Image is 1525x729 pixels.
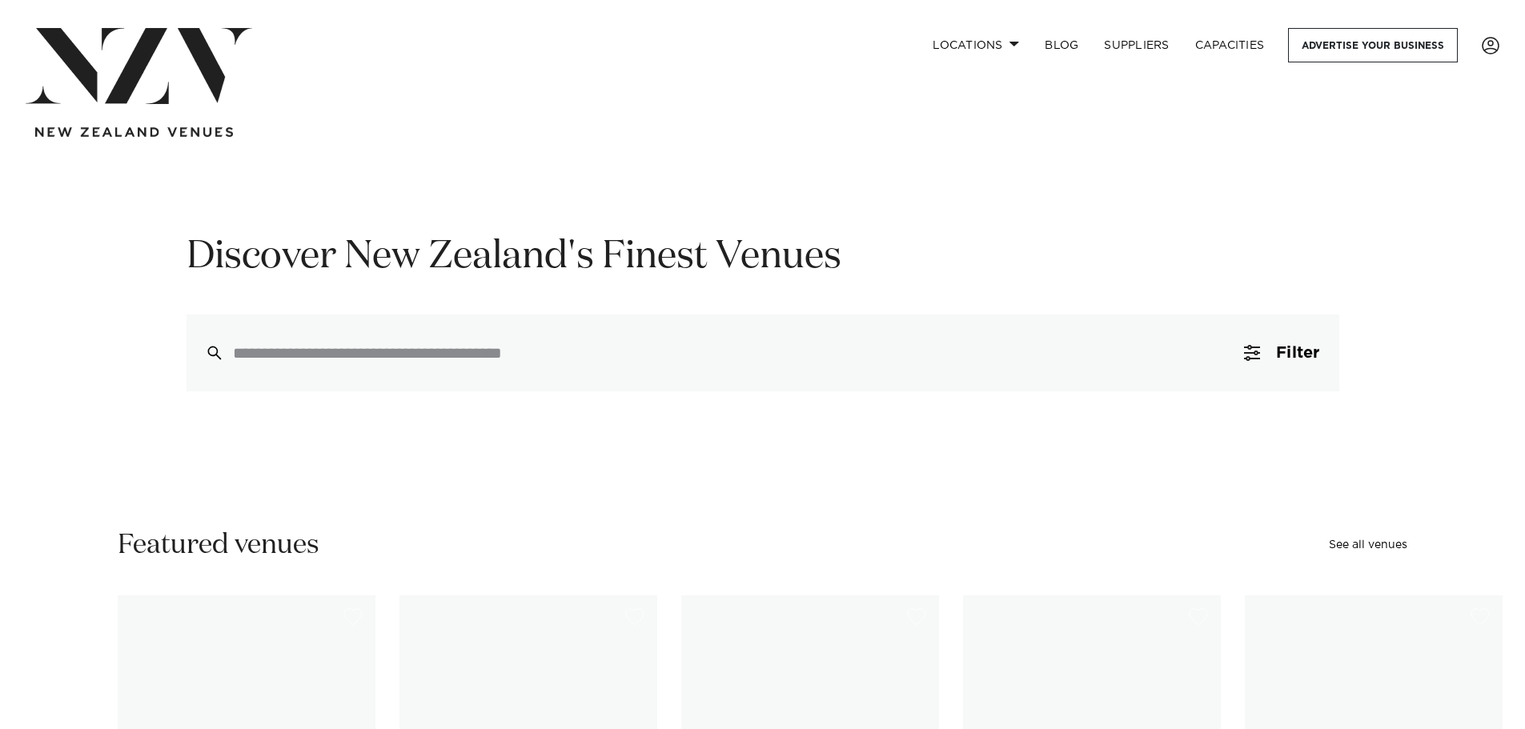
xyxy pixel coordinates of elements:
a: BLOG [1032,28,1091,62]
a: Advertise your business [1288,28,1458,62]
h2: Featured venues [118,527,319,563]
img: nzv-logo.png [26,28,252,104]
a: SUPPLIERS [1091,28,1182,62]
button: Filter [1225,314,1338,391]
a: Capacities [1182,28,1278,62]
a: Locations [920,28,1032,62]
a: See all venues [1329,539,1407,551]
img: new-zealand-venues-text.png [35,127,233,138]
h1: Discover New Zealand's Finest Venues [187,232,1339,282]
span: Filter [1276,345,1319,361]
